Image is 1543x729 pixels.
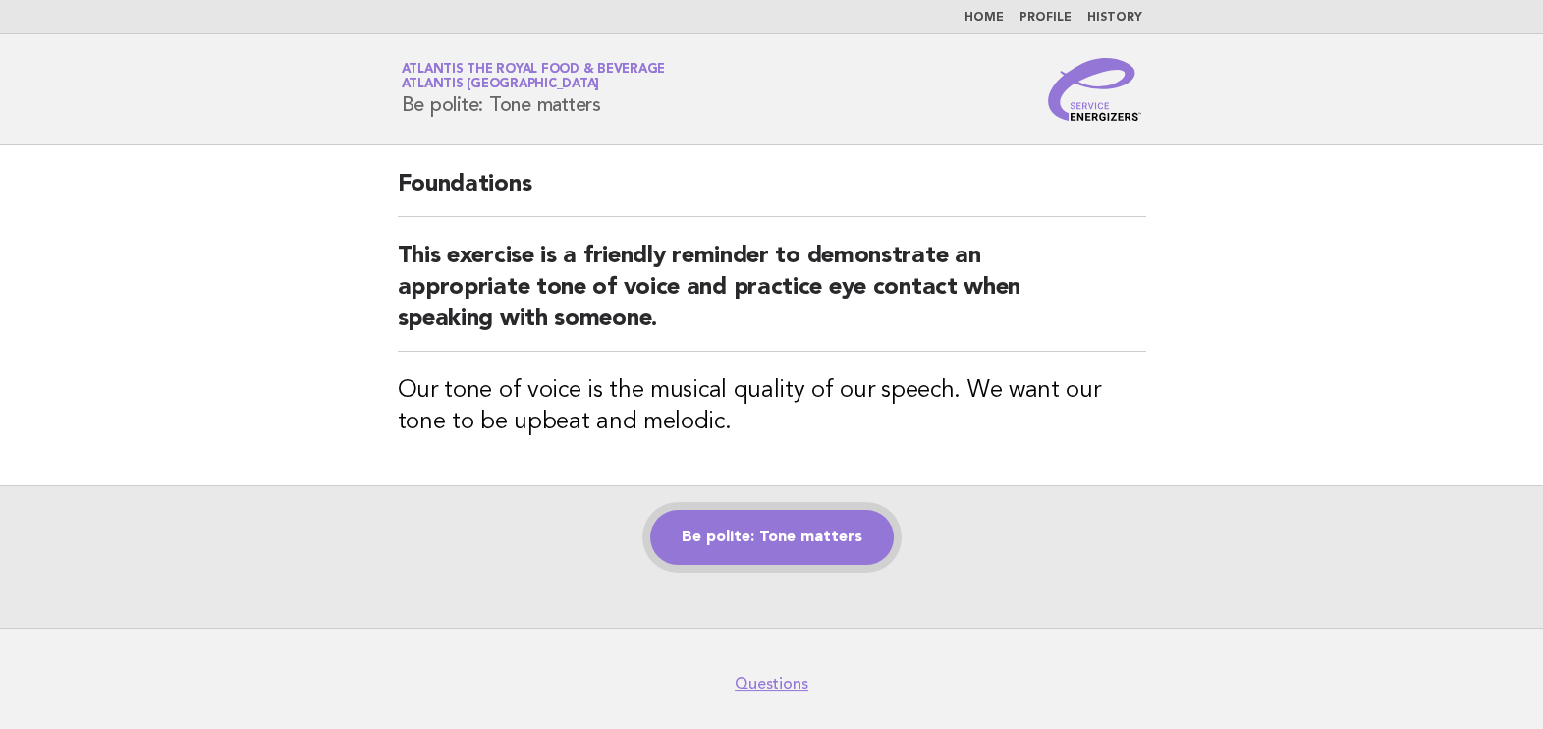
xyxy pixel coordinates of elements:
[1048,58,1142,121] img: Service Energizers
[964,12,1004,24] a: Home
[398,375,1146,438] h3: Our tone of voice is the musical quality of our speech. We want our tone to be upbeat and melodic.
[402,63,666,90] a: Atlantis the Royal Food & BeverageAtlantis [GEOGRAPHIC_DATA]
[402,79,600,91] span: Atlantis [GEOGRAPHIC_DATA]
[398,241,1146,352] h2: This exercise is a friendly reminder to demonstrate an appropriate tone of voice and practice eye...
[735,674,808,694] a: Questions
[1019,12,1072,24] a: Profile
[650,510,894,565] a: Be polite: Tone matters
[1087,12,1142,24] a: History
[402,64,666,115] h1: Be polite: Tone matters
[398,169,1146,217] h2: Foundations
